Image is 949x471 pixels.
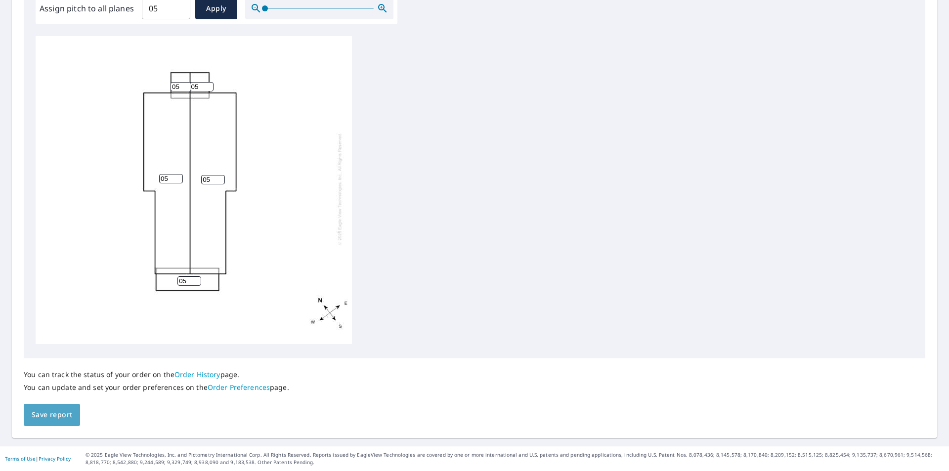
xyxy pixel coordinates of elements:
span: Apply [203,2,229,15]
button: Save report [24,404,80,426]
a: Privacy Policy [39,455,71,462]
label: Assign pitch to all planes [40,2,134,14]
span: Save report [32,409,72,421]
p: You can track the status of your order on the page. [24,370,289,379]
p: © 2025 Eagle View Technologies, Inc. and Pictometry International Corp. All Rights Reserved. Repo... [86,451,944,466]
a: Terms of Use [5,455,36,462]
p: You can update and set your order preferences on the page. [24,383,289,392]
p: | [5,456,71,462]
a: Order Preferences [208,383,270,392]
a: Order History [174,370,220,379]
